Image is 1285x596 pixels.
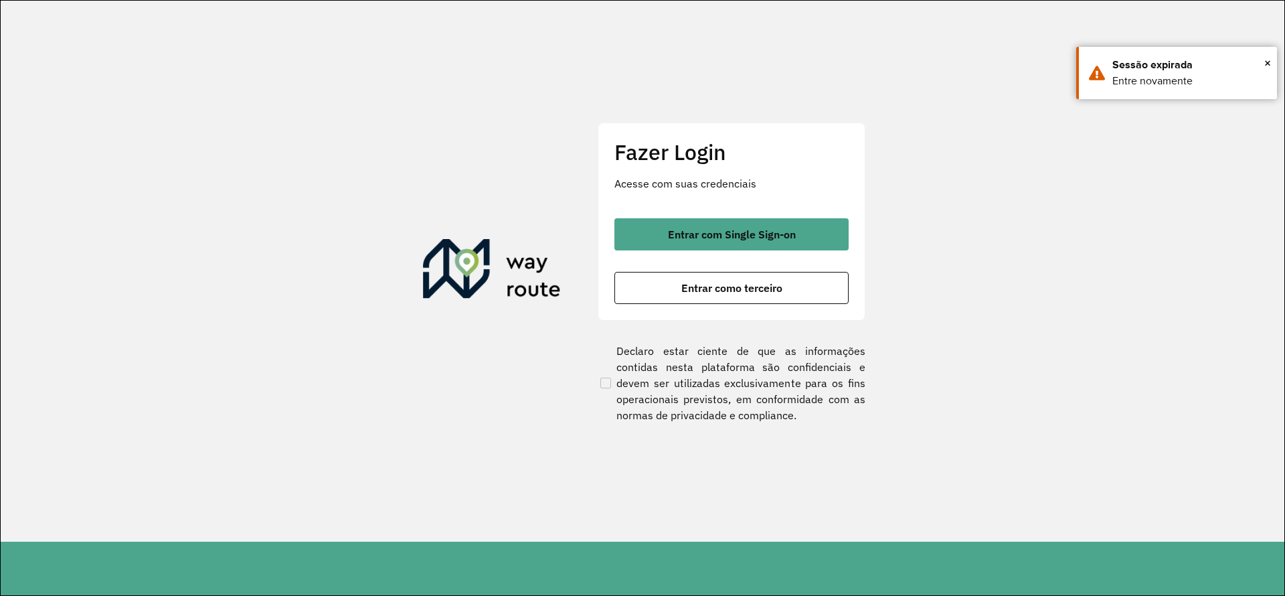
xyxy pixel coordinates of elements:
[614,272,849,304] button: button
[1264,53,1271,73] button: Close
[614,139,849,165] h2: Fazer Login
[1112,73,1267,89] div: Entre novamente
[598,343,865,423] label: Declaro estar ciente de que as informações contidas nesta plataforma são confidenciais e devem se...
[614,218,849,250] button: button
[1112,57,1267,73] div: Sessão expirada
[614,175,849,192] p: Acesse com suas credenciais
[681,283,782,293] span: Entrar como terceiro
[1264,53,1271,73] span: ×
[423,239,561,303] img: Roteirizador AmbevTech
[668,229,796,240] span: Entrar com Single Sign-on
